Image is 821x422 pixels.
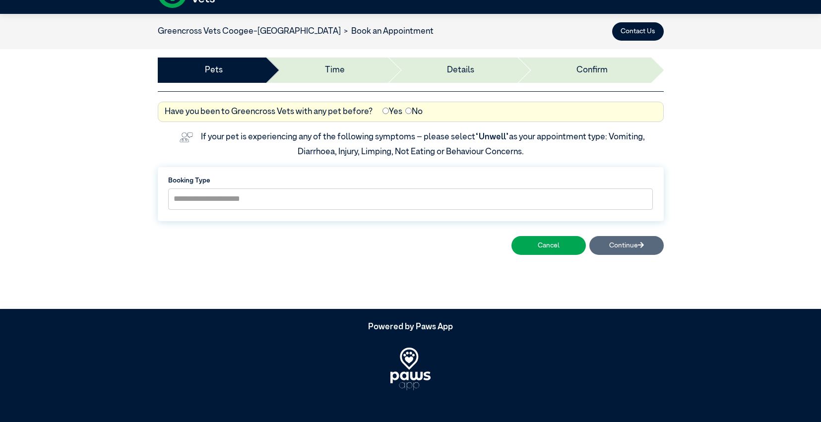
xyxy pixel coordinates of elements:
label: Yes [382,106,402,119]
input: No [405,108,412,114]
label: Have you been to Greencross Vets with any pet before? [165,106,373,119]
label: No [405,106,423,119]
nav: breadcrumb [158,25,434,38]
li: Book an Appointment [341,25,434,38]
img: PawsApp [390,348,431,390]
button: Cancel [511,236,586,254]
span: “Unwell” [475,133,509,141]
input: Yes [382,108,389,114]
h5: Powered by Paws App [158,322,664,332]
a: Greencross Vets Coogee-[GEOGRAPHIC_DATA] [158,27,341,36]
img: vet [176,129,196,146]
label: Booking Type [168,176,653,185]
a: Pets [205,64,223,77]
button: Contact Us [612,22,664,41]
label: If your pet is experiencing any of the following symptoms – please select as your appointment typ... [201,133,646,156]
